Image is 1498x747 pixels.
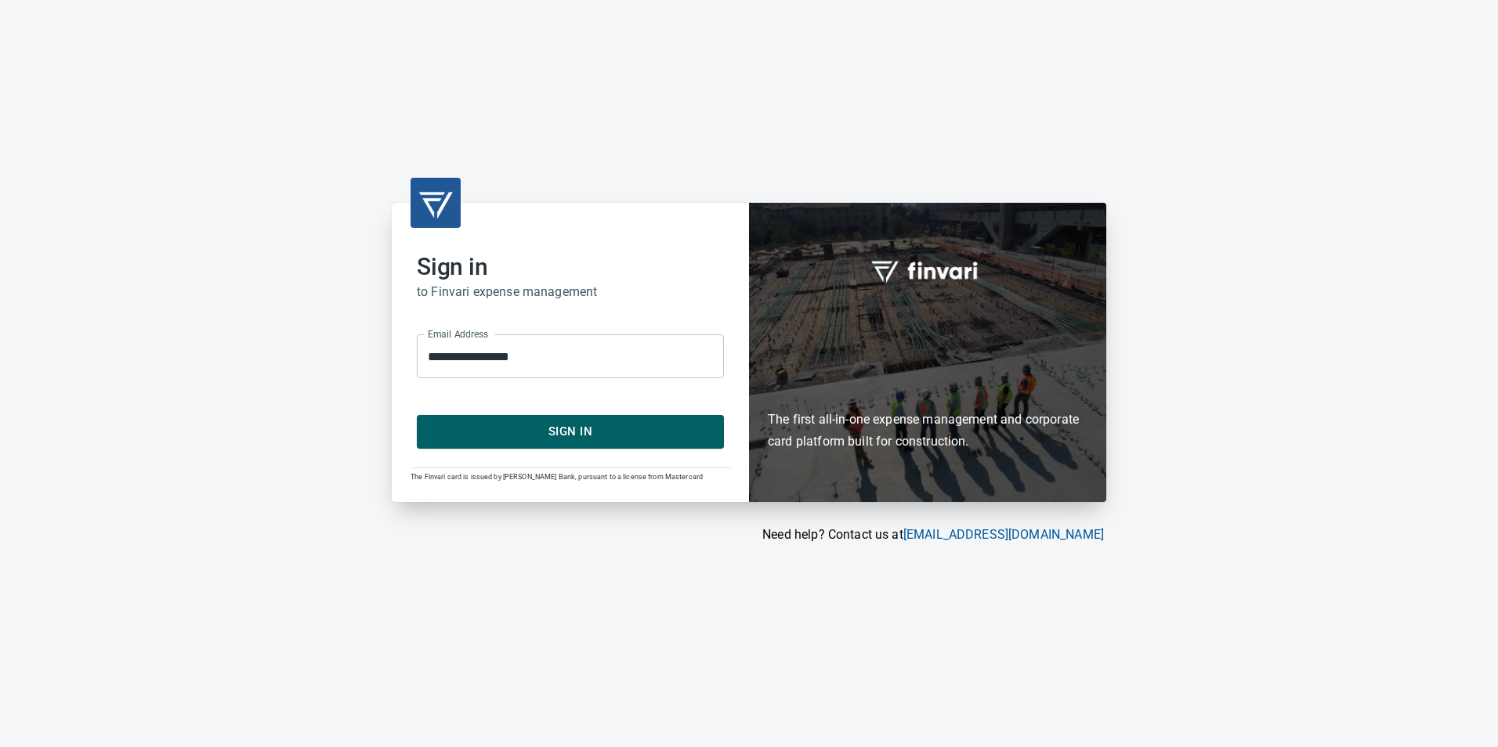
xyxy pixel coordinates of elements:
img: transparent_logo.png [417,184,454,222]
img: fullword_logo_white.png [869,252,986,288]
div: Finvari [749,203,1106,501]
span: The Finvari card is issued by [PERSON_NAME] Bank, pursuant to a license from Mastercard [411,473,703,481]
a: [EMAIL_ADDRESS][DOMAIN_NAME] [903,527,1104,542]
p: Need help? Contact us at [392,525,1104,544]
h6: to Finvari expense management [417,281,724,303]
span: Sign In [434,421,707,442]
h6: The first all-in-one expense management and corporate card platform built for construction. [768,318,1087,453]
button: Sign In [417,415,724,448]
h2: Sign in [417,253,724,281]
